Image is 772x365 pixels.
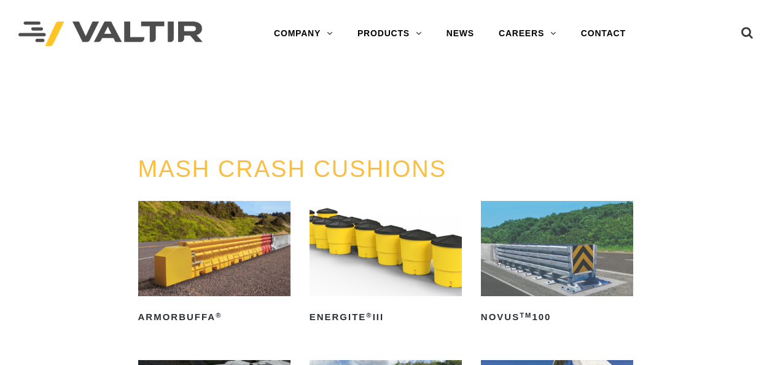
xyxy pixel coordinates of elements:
[138,201,290,327] a: ArmorBuffa®
[216,312,222,319] sup: ®
[310,307,462,327] h2: ENERGITE III
[138,307,290,327] h2: ArmorBuffa
[366,312,372,319] sup: ®
[481,307,633,327] h2: NOVUS 100
[262,22,345,46] a: COMPANY
[481,201,633,327] a: NOVUSTM100
[310,201,462,327] a: ENERGITE®III
[345,22,434,46] a: PRODUCTS
[486,22,569,46] a: CAREERS
[520,312,532,319] sup: TM
[434,22,486,46] a: NEWS
[18,22,203,47] img: Valtir
[569,22,638,46] a: CONTACT
[138,156,447,182] a: MASH CRASH CUSHIONS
